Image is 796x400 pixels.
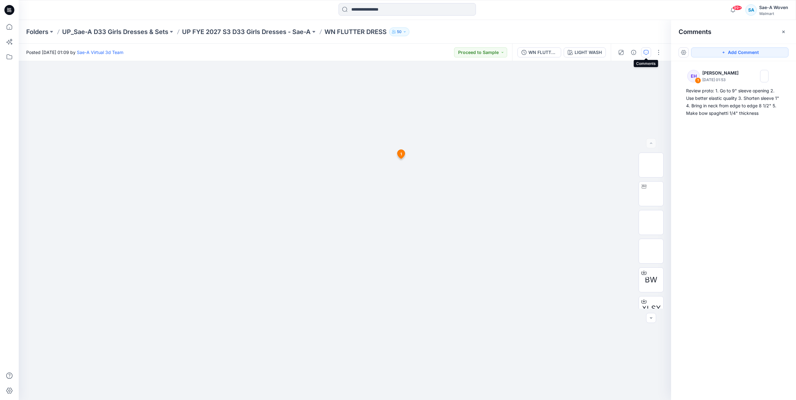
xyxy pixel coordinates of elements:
[62,27,168,36] a: UP_Sae-A D33 Girls Dresses & Sets
[26,27,48,36] a: Folders
[759,11,788,16] div: Walmart
[397,28,402,35] p: 50
[695,77,701,84] div: 1
[733,5,742,10] span: 99+
[679,28,711,36] h2: Comments
[759,4,788,11] div: Sae-A Woven
[575,49,602,56] div: LIGHT WASH
[26,49,123,56] span: Posted [DATE] 01:09 by
[182,27,311,36] a: UP FYE 2027 S3 D33 Girls Dresses - Sae-A
[686,87,781,117] div: Review proto: 1. Go to 9" sleeve opening 2. Use better elastic quality 3. Shorten sleeve 1" 4. Br...
[642,303,661,314] span: XLSX
[564,47,606,57] button: LIGHT WASH
[691,47,789,57] button: Add Comment
[77,50,123,55] a: Sae-A Virtual 3d Team
[528,49,557,56] div: WN FLUTTER DRESS_Colors
[702,77,743,83] p: [DATE] 01:53
[324,27,387,36] p: WN FLUTTER DRESS
[645,274,657,285] span: BW
[517,47,561,57] button: WN FLUTTER DRESS_Colors
[687,70,700,82] div: EH
[745,4,757,16] div: SA
[702,69,743,77] p: [PERSON_NAME]
[629,47,639,57] button: Details
[389,27,409,36] button: 50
